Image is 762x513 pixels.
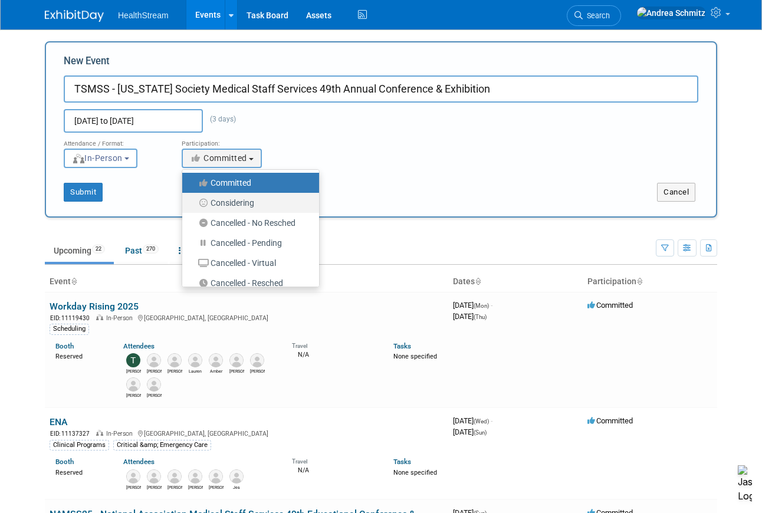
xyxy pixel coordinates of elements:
[55,466,106,477] div: Reserved
[50,416,67,427] a: ENA
[453,416,492,425] span: [DATE]
[475,277,481,286] a: Sort by Start Date
[147,469,161,484] img: Rachel Fridja
[393,353,437,360] span: None specified
[113,440,211,450] div: Critical &amp; Emergency Care
[188,353,202,367] img: Lauren Stirling
[45,10,104,22] img: ExhibitDay
[64,54,110,73] label: New Event
[45,239,114,262] a: Upcoming22
[209,367,224,374] div: Amber Walker
[188,235,307,251] label: Cancelled - Pending
[453,301,492,310] span: [DATE]
[229,484,244,491] div: Jes Walker
[587,301,633,310] span: Committed
[118,11,169,20] span: HealthStream
[55,458,74,466] a: Booth
[657,183,695,202] button: Cancel
[167,469,182,484] img: Daniela Miranda
[393,458,411,466] a: Tasks
[126,353,140,367] img: Tiffany Tuetken
[126,469,140,484] img: Logan Blackfan
[229,469,244,484] img: Jes Walker
[126,367,141,374] div: Tiffany Tuetken
[50,324,89,334] div: Scheduling
[636,277,642,286] a: Sort by Participation Type
[106,430,136,438] span: In-Person
[292,465,376,475] div: N/A
[474,314,487,320] span: (Thu)
[123,342,155,350] a: Attendees
[188,175,307,190] label: Committed
[188,255,307,271] label: Cancelled - Virtual
[393,469,437,476] span: None specified
[491,416,492,425] span: -
[55,342,74,350] a: Booth
[188,195,307,211] label: Considering
[453,427,487,436] span: [DATE]
[587,416,633,425] span: Committed
[50,440,109,450] div: Clinical Programs
[203,115,236,123] span: (3 days)
[182,133,282,148] div: Participation:
[188,367,203,374] div: Lauren Stirling
[292,454,376,465] div: Travel
[250,367,265,374] div: Jenny Goodwin
[50,315,94,321] span: EID: 11119430
[96,314,103,320] img: In-Person Event
[250,353,264,367] img: Jenny Goodwin
[636,6,706,19] img: Andrea Schmitz
[96,430,103,436] img: In-Person Event
[188,484,203,491] div: Kimberly Pantoja
[147,392,162,399] div: Doug Keyes
[448,272,583,292] th: Dates
[453,312,487,321] span: [DATE]
[64,75,698,103] input: Name of Trade Show / Conference
[229,367,244,374] div: John Dymond
[126,484,141,491] div: Logan Blackfan
[567,5,621,26] a: Search
[123,458,155,466] a: Attendees
[92,245,105,254] span: 22
[229,353,244,367] img: John Dymond
[474,418,489,425] span: (Wed)
[393,342,411,350] a: Tasks
[45,272,448,292] th: Event
[209,484,224,491] div: Kameron Staten
[50,301,139,312] a: Workday Rising 2025
[209,353,223,367] img: Amber Walker
[167,484,182,491] div: Daniela Miranda
[116,239,167,262] a: Past270
[147,367,162,374] div: Chris Gann
[583,272,717,292] th: Participation
[106,314,136,322] span: In-Person
[64,109,203,133] input: Start Date - End Date
[147,377,161,392] img: Doug Keyes
[583,11,610,20] span: Search
[182,149,262,168] button: Committed
[50,428,444,438] div: [GEOGRAPHIC_DATA], [GEOGRAPHIC_DATA]
[474,302,489,309] span: (Mon)
[292,350,376,359] div: N/A
[188,469,202,484] img: Kimberly Pantoja
[188,215,307,231] label: Cancelled - No Resched
[188,275,307,291] label: Cancelled - Resched
[167,353,182,367] img: Kevin O'Hara
[190,153,247,163] span: Committed
[209,469,223,484] img: Kameron Staten
[491,301,492,310] span: -
[126,392,141,399] div: Amy White
[72,153,123,163] span: In-Person
[143,245,159,254] span: 270
[50,430,94,437] span: EID: 11137327
[64,133,164,148] div: Attendance / Format:
[474,429,487,436] span: (Sun)
[292,338,376,350] div: Travel
[147,484,162,491] div: Rachel Fridja
[55,350,106,361] div: Reserved
[64,149,137,168] button: In-Person
[147,353,161,367] img: Chris Gann
[71,277,77,286] a: Sort by Event Name
[126,377,140,392] img: Amy White
[50,313,444,323] div: [GEOGRAPHIC_DATA], [GEOGRAPHIC_DATA]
